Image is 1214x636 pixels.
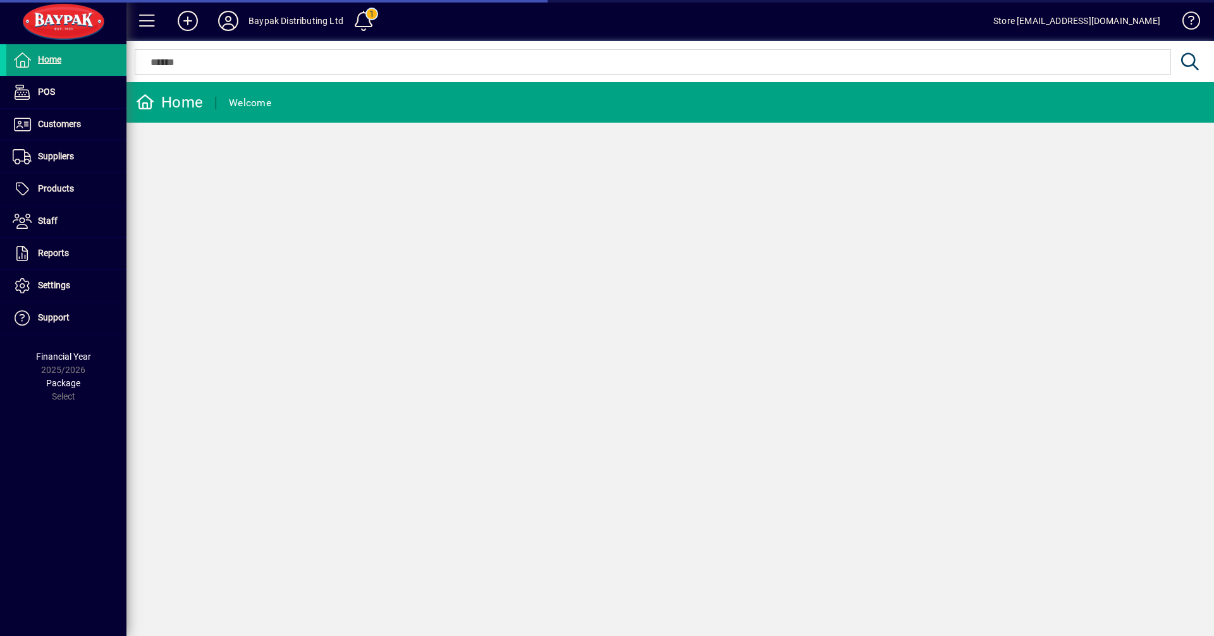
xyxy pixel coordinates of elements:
[6,302,126,334] a: Support
[168,9,208,32] button: Add
[38,54,61,64] span: Home
[38,151,74,161] span: Suppliers
[38,183,74,193] span: Products
[38,280,70,290] span: Settings
[6,141,126,173] a: Suppliers
[6,238,126,269] a: Reports
[38,216,58,226] span: Staff
[36,352,91,362] span: Financial Year
[6,270,126,302] a: Settings
[6,173,126,205] a: Products
[38,312,70,322] span: Support
[208,9,248,32] button: Profile
[136,92,203,113] div: Home
[6,76,126,108] a: POS
[38,87,55,97] span: POS
[46,378,80,388] span: Package
[1173,3,1198,44] a: Knowledge Base
[993,11,1160,31] div: Store [EMAIL_ADDRESS][DOMAIN_NAME]
[229,93,271,113] div: Welcome
[6,109,126,140] a: Customers
[6,205,126,237] a: Staff
[248,11,343,31] div: Baypak Distributing Ltd
[38,119,81,129] span: Customers
[38,248,69,258] span: Reports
